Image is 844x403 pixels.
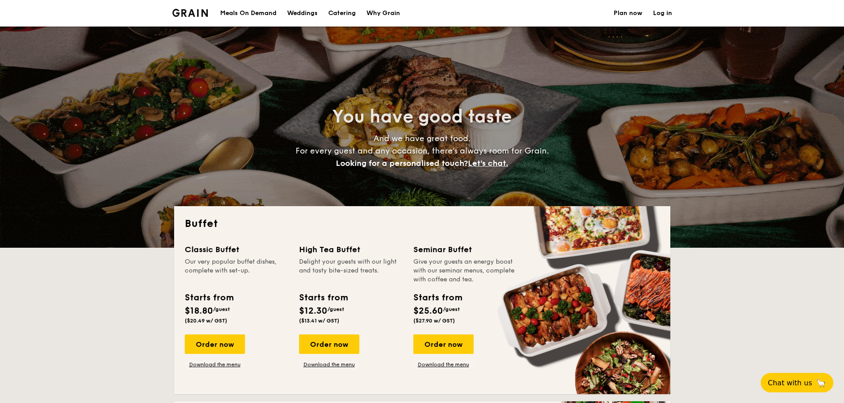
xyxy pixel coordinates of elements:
[816,378,826,388] span: 🦙
[413,306,443,316] span: $25.60
[185,306,213,316] span: $18.80
[299,257,403,284] div: Delight your guests with our light and tasty bite-sized treats.
[185,243,288,256] div: Classic Buffet
[299,291,347,304] div: Starts from
[413,291,462,304] div: Starts from
[185,318,227,324] span: ($20.49 w/ GST)
[185,361,245,368] a: Download the menu
[299,243,403,256] div: High Tea Buffet
[768,379,812,387] span: Chat with us
[413,361,474,368] a: Download the menu
[761,373,833,392] button: Chat with us🦙
[299,334,359,354] div: Order now
[299,318,339,324] span: ($13.41 w/ GST)
[185,334,245,354] div: Order now
[299,361,359,368] a: Download the menu
[327,306,344,312] span: /guest
[413,334,474,354] div: Order now
[185,291,233,304] div: Starts from
[443,306,460,312] span: /guest
[172,9,208,17] a: Logotype
[185,217,660,231] h2: Buffet
[413,257,517,284] div: Give your guests an energy boost with our seminar menus, complete with coffee and tea.
[299,306,327,316] span: $12.30
[185,257,288,284] div: Our very popular buffet dishes, complete with set-up.
[468,158,508,168] span: Let's chat.
[172,9,208,17] img: Grain
[413,318,455,324] span: ($27.90 w/ GST)
[213,306,230,312] span: /guest
[413,243,517,256] div: Seminar Buffet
